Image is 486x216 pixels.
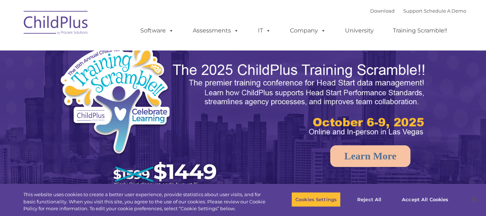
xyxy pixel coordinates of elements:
[386,23,454,38] a: Training Scramble!!
[467,191,482,207] button: Close
[100,77,131,83] span: Phone number
[23,191,267,212] div: This website uses cookies to create a better user experience, provide statistics about user visit...
[251,23,278,38] a: IT
[403,8,422,14] a: Support
[20,6,92,42] img: ChildPlus by Procare Solutions
[424,8,466,14] a: Schedule A Demo
[370,8,466,14] font: |
[291,192,341,207] button: Cookies Settings
[186,23,246,38] a: Assessments
[100,48,122,53] span: Last name
[338,23,381,38] a: University
[370,8,395,14] a: Download
[347,192,392,207] button: Reject All
[283,23,333,38] a: Company
[133,23,181,38] a: Software
[330,145,410,167] a: Learn More
[398,192,452,207] button: Accept All Cookies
